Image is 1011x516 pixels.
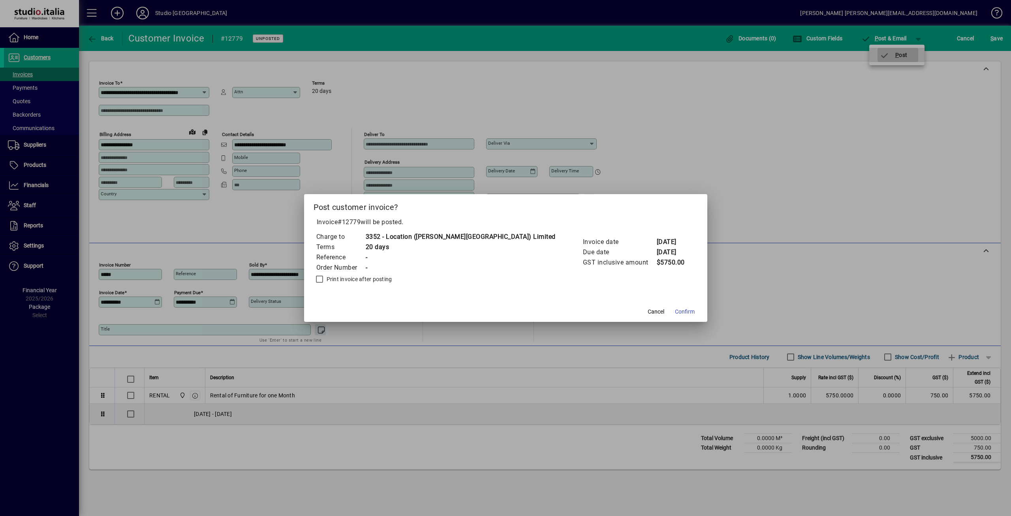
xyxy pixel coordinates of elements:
td: Due date [583,247,656,257]
td: Order Number [316,263,365,273]
h2: Post customer invoice? [304,194,707,217]
label: Print invoice after posting [325,275,392,283]
td: Terms [316,242,365,252]
span: Confirm [675,308,695,316]
td: 3352 - Location ([PERSON_NAME][GEOGRAPHIC_DATA]) Limited [365,232,556,242]
td: - [365,252,556,263]
td: $5750.00 [656,257,688,268]
span: #12779 [338,218,361,226]
td: [DATE] [656,247,688,257]
td: Charge to [316,232,365,242]
td: 20 days [365,242,556,252]
button: Confirm [672,304,698,319]
td: - [365,263,556,273]
td: Reference [316,252,365,263]
span: Cancel [648,308,664,316]
td: GST inclusive amount [583,257,656,268]
td: [DATE] [656,237,688,247]
p: Invoice will be posted . [314,217,698,227]
td: Invoice date [583,237,656,247]
button: Cancel [643,304,669,319]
